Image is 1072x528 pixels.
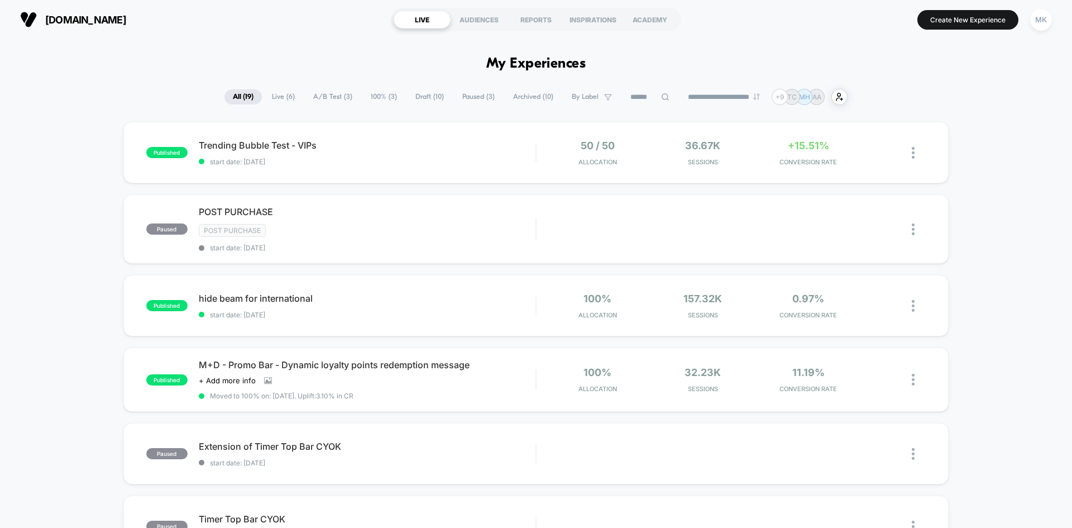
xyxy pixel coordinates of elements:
[583,367,611,378] span: 100%
[210,392,353,400] span: Moved to 100% on: [DATE] . Uplift: 3.10% in CR
[486,56,586,72] h1: My Experiences
[451,11,508,28] div: AUDIENCES
[572,93,599,101] span: By Label
[772,89,788,105] div: + 9
[146,300,188,311] span: published
[17,11,130,28] button: [DOMAIN_NAME]
[199,513,535,525] span: Timer Top Bar CYOK
[683,293,722,305] span: 157.32k
[564,11,621,28] div: INSPIRATIONS
[812,93,821,101] p: AA
[912,223,915,235] img: close
[199,158,535,166] span: start date: [DATE]
[1030,9,1052,31] div: MK
[224,89,262,104] span: All ( 19 )
[912,300,915,312] img: close
[792,293,824,305] span: 0.97%
[758,158,858,166] span: CONVERSION RATE
[199,244,535,252] span: start date: [DATE]
[199,441,535,452] span: Extension of Timer Top Bar CYOK
[505,89,562,104] span: Archived ( 10 )
[653,311,753,319] span: Sessions
[753,93,760,100] img: end
[685,140,720,151] span: 36.67k
[508,11,564,28] div: REPORTS
[792,367,825,378] span: 11.19%
[758,385,858,393] span: CONVERSION RATE
[912,147,915,159] img: close
[912,374,915,386] img: close
[581,140,615,151] span: 50 / 50
[305,89,361,104] span: A/B Test ( 3 )
[653,385,753,393] span: Sessions
[199,293,535,304] span: hide beam for international
[146,448,188,459] span: paused
[799,93,810,101] p: MH
[653,158,753,166] span: Sessions
[146,374,188,386] span: published
[264,89,303,104] span: Live ( 6 )
[578,385,617,393] span: Allocation
[199,224,266,237] span: Post Purchase
[788,140,829,151] span: +15.51%
[199,311,535,319] span: start date: [DATE]
[454,89,503,104] span: Paused ( 3 )
[685,367,721,378] span: 32.23k
[20,11,37,28] img: Visually logo
[199,206,535,217] span: POST PURCHASE
[407,89,452,104] span: Draft ( 10 )
[621,11,678,28] div: ACADEMY
[578,311,617,319] span: Allocation
[45,14,126,26] span: [DOMAIN_NAME]
[146,147,188,158] span: published
[912,448,915,460] img: close
[578,158,617,166] span: Allocation
[199,459,535,467] span: start date: [DATE]
[199,376,256,385] span: + Add more info
[583,293,611,305] span: 100%
[917,10,1018,30] button: Create New Experience
[199,140,535,151] span: Trending Bubble Test - VIPs
[758,311,858,319] span: CONVERSION RATE
[1027,8,1055,31] button: MK
[199,359,535,370] span: M+D - Promo Bar - Dynamic loyalty points redemption message
[362,89,405,104] span: 100% ( 3 )
[787,93,797,101] p: TC
[146,223,188,235] span: paused
[394,11,451,28] div: LIVE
